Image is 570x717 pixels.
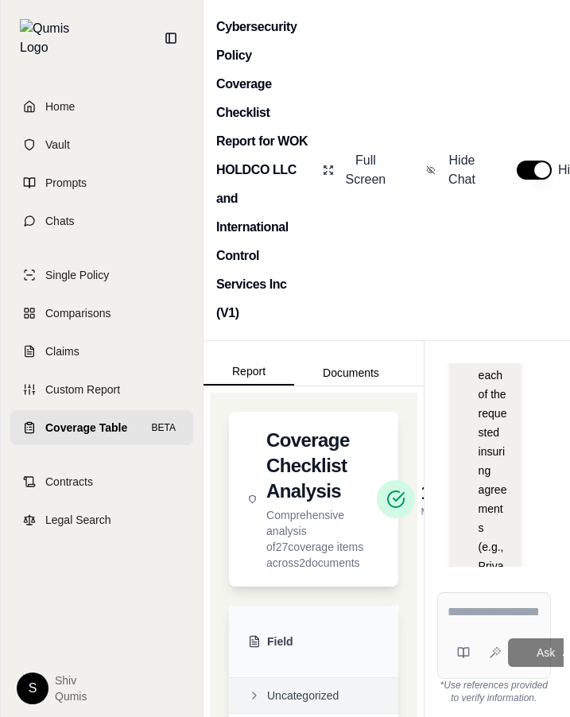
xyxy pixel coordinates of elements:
[45,420,127,436] span: Coverage Table
[445,151,479,189] span: Hide Chat
[294,360,408,386] button: Documents
[248,634,409,649] div: Field
[10,258,193,293] a: Single Policy
[10,127,193,162] a: Vault
[266,507,376,571] p: Comprehensive analysis of 27 coverage items across 2 documents
[17,672,48,704] div: S
[266,428,376,504] h2: Coverage Checklist Analysis
[45,474,93,490] span: Contracts
[55,688,87,704] span: Qumis
[10,296,193,331] a: Comparisons
[10,410,193,445] a: Coverage TableBETA
[45,175,87,191] span: Prompts
[45,382,120,397] span: Custom Report
[216,13,308,327] h2: Cybersecurity Policy Coverage Checklist Report for WOK HOLDCO LLC and International Control Servi...
[45,512,111,528] span: Legal Search
[45,343,79,359] span: Claims
[10,89,193,124] a: Home
[45,213,75,229] span: Chats
[343,151,389,189] span: Full Screen
[10,203,193,238] a: Chats
[45,267,109,283] span: Single Policy
[316,145,395,196] button: Full Screen
[421,480,458,506] p: 17
[437,679,551,704] div: *Use references provided to verify information.
[537,646,555,659] span: Ask
[420,145,485,196] button: Hide Chat
[10,334,193,369] a: Claims
[45,137,70,153] span: Vault
[267,688,339,703] span: Uncategorized
[45,305,111,321] span: Comparisons
[10,165,193,200] a: Prompts
[158,25,184,51] button: Collapse sidebar
[10,372,193,407] a: Custom Report
[55,672,87,688] span: Shiv
[421,506,458,518] p: Matched
[20,19,79,57] img: Qumis Logo
[45,99,75,114] span: Home
[10,464,193,499] a: Contracts
[204,358,294,386] button: Report
[147,420,180,436] span: BETA
[10,502,193,537] a: Legal Search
